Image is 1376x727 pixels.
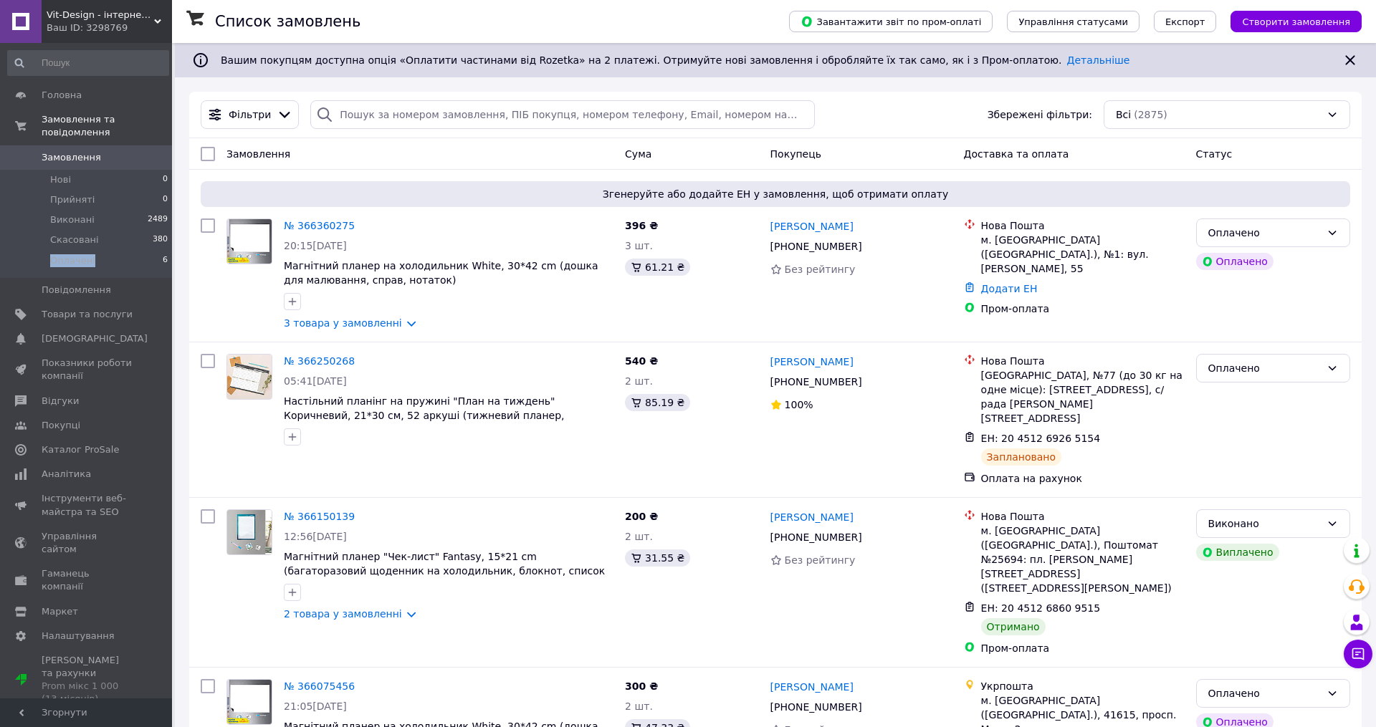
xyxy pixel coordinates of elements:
[227,355,272,399] img: Фото товару
[770,510,854,524] a: [PERSON_NAME]
[625,148,651,160] span: Cума
[284,700,347,712] span: 21:05[DATE]
[284,355,355,367] a: № 366250268
[1154,11,1217,32] button: Експорт
[625,375,653,387] span: 2 шт.
[226,509,272,555] a: Фото товару
[227,219,272,264] img: Фото товару
[7,50,169,76] input: Пошук
[42,468,91,481] span: Аналітика
[50,193,95,206] span: Прийняті
[42,89,82,102] span: Головна
[284,220,355,231] a: № 366360275
[770,355,854,369] a: [PERSON_NAME]
[42,332,148,345] span: [DEMOGRAPHIC_DATA]
[625,531,653,542] span: 2 шт.
[227,510,272,554] img: Фото товару
[981,283,1038,294] a: Додати ЕН
[625,549,690,567] div: 31.55 ₴
[1242,16,1350,27] span: Створити замовлення
[1216,15,1362,27] a: Створити замовлення
[785,399,813,410] span: 100%
[1344,640,1372,668] button: Чат з покупцем
[284,260,598,286] a: Магнітний планер на холодильник White, 30*42 cm (дошка для малювання, справ, нотаток)
[284,395,565,435] a: Настільний планінг на пружині "План на тиждень" Коричневий, 21*30 см, 52 аркуші (тижневий планер,...
[284,511,355,522] a: № 366150139
[625,220,658,231] span: 396 ₴
[981,618,1046,635] div: Отримано
[770,680,854,694] a: [PERSON_NAME]
[310,100,815,129] input: Пошук за номером замовлення, ПІБ покупця, номером телефону, Email, номером накладної
[625,511,658,522] span: 200 ₴
[768,236,865,256] div: [PHONE_NUMBER]
[215,13,360,30] h1: Список замовлень
[284,680,355,692] a: № 366075456
[981,354,1185,368] div: Нова Пошта
[50,233,99,246] span: Скасовані
[42,113,172,139] span: Замовлення та повідомлення
[1165,16,1205,27] span: Експорт
[1116,107,1131,122] span: Всі
[163,193,168,206] span: 0
[153,233,168,246] span: 380
[42,567,133,593] span: Гаманець компанії
[789,11,993,32] button: Завантажити звіт по пром-оплаті
[981,509,1185,524] div: Нова Пошта
[1007,11,1139,32] button: Управління статусами
[981,233,1185,276] div: м. [GEOGRAPHIC_DATA] ([GEOGRAPHIC_DATA].), №1: вул. [PERSON_NAME], 55
[148,213,168,226] span: 2489
[625,355,658,367] span: 540 ₴
[1067,54,1130,66] a: Детальніше
[284,375,347,387] span: 05:41[DATE]
[42,605,78,618] span: Маркет
[47,9,154,21] span: Vit-Design - інтернет-магазин магнітних планерів та багаторазових зошитів
[284,551,605,591] a: Магнітний планер "Чек-лист" Fantasy, 15*21 cm (багаторазовий щоденник на холодильник, блокнот, сп...
[1196,148,1233,160] span: Статус
[625,680,658,692] span: 300 ₴
[964,148,1069,160] span: Доставка та оплата
[1208,516,1321,531] div: Виконано
[226,148,290,160] span: Замовлення
[42,654,133,706] span: [PERSON_NAME] та рахунки
[625,259,690,276] div: 61.21 ₴
[625,700,653,712] span: 2 шт.
[801,15,981,28] span: Завантажити звіт по пром-оплаті
[42,443,119,456] span: Каталог ProSale
[42,630,115,642] span: Налаштування
[42,357,133,382] span: Показники роботи компанії
[42,395,79,408] span: Відгуки
[1231,11,1362,32] button: Створити замовлення
[981,302,1185,316] div: Пром-оплата
[981,433,1101,444] span: ЕН: 20 4512 6926 5154
[42,492,133,518] span: Інструменти веб-майстра та SEO
[226,354,272,400] a: Фото товару
[785,554,856,566] span: Без рейтингу
[981,368,1185,425] div: [GEOGRAPHIC_DATA], №77 (до 30 кг на одне місце): [STREET_ADDRESS], с/рада [PERSON_NAME][STREET_AD...
[625,394,690,411] div: 85.19 ₴
[981,448,1062,466] div: Заплановано
[47,21,172,34] div: Ваш ID: 3298769
[50,173,71,186] span: Нові
[981,641,1185,655] div: Пром-оплата
[981,471,1185,486] div: Оплата на рахунок
[226,679,272,725] a: Фото товару
[284,608,402,620] a: 2 товара у замовленні
[42,284,111,297] span: Повідомлення
[981,602,1101,614] span: ЕН: 20 4512 6860 9515
[768,372,865,392] div: [PHONE_NUMBER]
[768,527,865,547] div: [PHONE_NUMBER]
[229,107,271,122] span: Фільтри
[42,680,133,706] div: Prom мікс 1 000 (13 місяців)
[284,240,347,251] span: 20:15[DATE]
[625,240,653,251] span: 3 шт.
[284,531,347,542] span: 12:56[DATE]
[1134,109,1167,120] span: (2875)
[770,219,854,233] a: [PERSON_NAME]
[1018,16,1128,27] span: Управління статусами
[988,107,1092,122] span: Збережені фільтри:
[42,308,133,321] span: Товари та послуги
[50,254,95,267] span: Оплачені
[221,54,1129,66] span: Вашим покупцям доступна опція «Оплатити частинами від Rozetka» на 2 платежі. Отримуйте нові замов...
[981,524,1185,595] div: м. [GEOGRAPHIC_DATA] ([GEOGRAPHIC_DATA].), Поштомат №25694: пл. [PERSON_NAME][STREET_ADDRESS] ([S...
